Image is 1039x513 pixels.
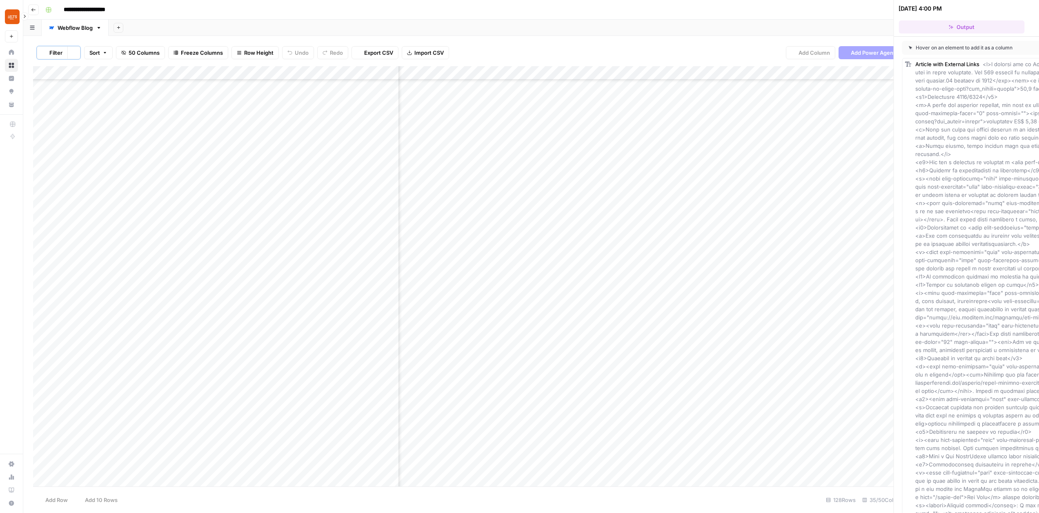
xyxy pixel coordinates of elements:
[244,49,274,57] span: Row Height
[33,493,73,506] button: Add Row
[73,493,122,506] button: Add 10 Rows
[899,20,1024,33] button: Output
[5,471,18,484] a: Usage
[37,46,67,59] button: Filter
[168,46,228,59] button: Freeze Columns
[129,49,160,57] span: 50 Columns
[352,46,398,59] button: Export CSV
[317,46,348,59] button: Redo
[89,49,100,57] span: Sort
[364,49,393,57] span: Export CSV
[85,496,118,504] span: Add 10 Rows
[295,49,309,57] span: Undo
[5,59,18,72] a: Browse
[5,98,18,111] a: Your Data
[5,484,18,497] a: Learning Hub
[5,85,18,98] a: Opportunities
[5,497,18,510] button: Help + Support
[58,24,93,32] div: Webflow Blog
[282,46,314,59] button: Undo
[116,46,165,59] button: 50 Columns
[414,49,444,57] span: Import CSV
[49,49,62,57] span: Filter
[84,46,113,59] button: Sort
[5,72,18,85] a: Insights
[402,46,449,59] button: Import CSV
[5,46,18,59] a: Home
[5,7,18,27] button: Workspace: LETS
[45,496,68,504] span: Add Row
[181,49,223,57] span: Freeze Columns
[915,61,979,67] span: Article with External Links
[5,457,18,471] a: Settings
[5,9,20,24] img: LETS Logo
[231,46,279,59] button: Row Height
[42,20,109,36] a: Webflow Blog
[330,49,343,57] span: Redo
[899,4,942,13] div: [DATE] 4:00 PM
